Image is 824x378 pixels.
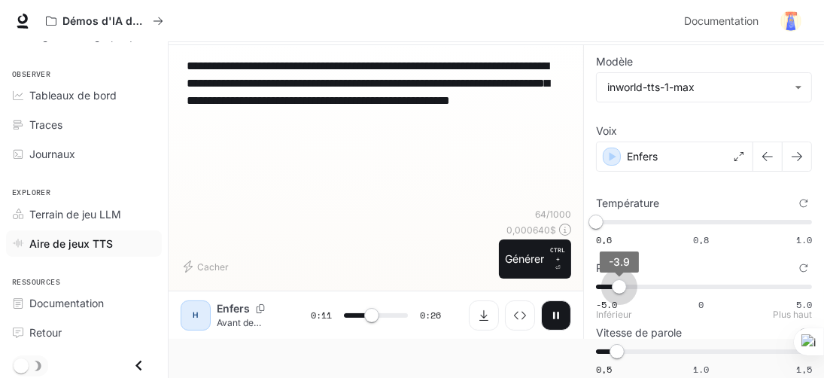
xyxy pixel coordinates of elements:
[596,233,612,246] font: 0,6
[505,300,535,331] button: Inspecter
[596,197,659,209] font: Température
[607,81,695,93] font: inworld-tts-1-max
[499,239,571,279] button: GénérerCTRL +⏎
[684,14,759,27] font: Documentation
[678,6,770,36] a: Documentation
[773,309,812,320] font: Plus haut
[596,309,632,320] font: Inférieur
[555,264,561,271] font: ⏎
[6,319,162,346] a: Retour
[39,6,170,36] button: Tous les espaces de travail
[698,298,704,311] font: 0
[776,6,806,36] button: Avatar de l'utilisateur
[693,363,709,376] font: 1.0
[6,201,162,227] a: Terrain de jeu LLM
[596,326,682,339] font: Vitesse de parole
[609,255,630,268] span: -3.9
[796,363,812,376] font: 1,5
[29,148,75,160] font: Journaux
[596,363,612,376] font: 0,5
[796,233,812,246] font: 1.0
[12,187,50,197] font: Explorer
[505,252,544,265] font: Générer
[250,304,271,313] button: Copier l'identifiant vocal
[6,141,162,167] a: Journaux
[197,261,229,273] font: Cacher
[469,300,499,331] button: Télécharger l'audio
[29,118,62,131] font: Traces
[627,150,658,163] font: Enfers
[29,89,117,102] font: Tableaux de bord
[6,290,162,316] a: Documentation
[181,255,235,279] button: Cacher
[29,326,62,339] font: Retour
[780,11,801,32] img: Avatar de l'utilisateur
[29,208,121,221] font: Terrain de jeu LLM
[6,111,162,138] a: Traces
[795,195,812,212] button: Réinitialiser aux paramètres par défaut
[420,309,441,322] font: 0:26
[12,69,50,79] font: Observer
[597,73,811,102] div: inworld-tts-1-max
[596,55,633,68] font: Modèle
[311,309,332,322] font: 0:11
[193,310,199,319] font: H
[29,237,113,250] font: Aire de jeux TTS
[550,246,565,263] font: CTRL +
[795,260,812,276] button: Réinitialiser aux paramètres par défaut
[596,298,617,311] font: -5.0
[795,325,812,341] button: Réinitialiser aux paramètres par défaut
[217,302,250,315] font: Enfers
[596,124,617,137] font: Voix
[596,261,614,274] font: Pas
[693,233,709,246] font: 0,8
[12,277,60,287] font: Ressources
[29,297,104,309] font: Documentation
[6,230,162,257] a: Aire de jeux TTS
[6,82,162,108] a: Tableaux de bord
[62,14,225,27] font: Démos d'IA dans le monde réel
[796,298,812,311] font: 5.0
